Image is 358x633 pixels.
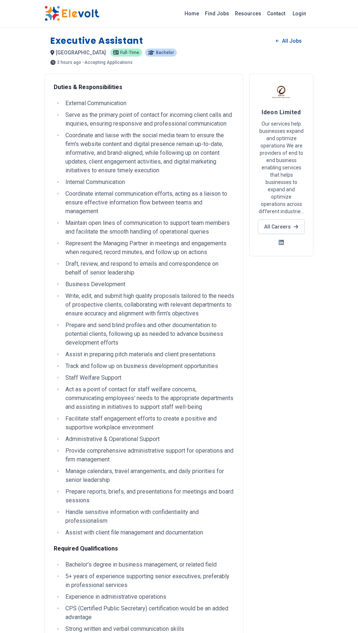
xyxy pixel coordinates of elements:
[63,111,234,128] li: Serve as the primary point of contact for incoming client calls and inquiries, ensuring responsiv...
[45,6,99,21] img: Elevolt
[232,8,264,19] a: Resources
[83,60,133,65] p: - Accepting Applications
[63,435,234,444] li: Administrative & Operational Support
[63,189,234,216] li: Coordinate internal communication efforts, acting as a liaison to ensure effective information fl...
[63,260,234,277] li: Draft, review, and respond to emails and correspondence on behalf of senior leadership
[63,131,234,175] li: Coordinate and liaise with the social media team to ensure the firm's website content and digital...
[63,560,234,569] li: Bachelor’s degree in business management, or related field
[63,292,234,318] li: Write, edit, and submit high quality proposals tailored to the needs of prospective clients, coll...
[54,84,122,91] strong: Duties & Responsibilities
[63,99,234,108] li: External Communication
[54,545,118,552] strong: Required Qualifications
[63,604,234,622] li: CPS (Certified Public Secretary) certification would be an added advantage
[120,50,139,55] span: Full-time
[63,528,234,537] li: Assist with client file management and documentation
[182,8,202,19] a: Home
[63,385,234,411] li: Act as a point of contact for staff welfare concerns, communicating employees' needs to the appro...
[258,120,304,215] p: Our services help businesses expand and optimize operations We are providers of end to end busine...
[63,572,234,590] li: 5+ years of experience supporting senior executives, preferably in professional services
[249,265,313,484] iframe: Advertisement
[63,446,234,464] li: Provide comprehensive administrative support for operations and firm management
[50,35,143,47] h1: Executive Assistant
[57,60,81,65] span: 3 hours ago
[264,8,288,19] a: Contact
[63,414,234,432] li: Facilitate staff engagement efforts to create a positive and supportive workplace environment
[63,350,234,359] li: Assist in preparing pitch materials and client presentations
[63,508,234,525] li: Handle sensitive information with confidentiality and professionalism
[288,6,311,21] a: Login
[63,362,234,371] li: Track and follow up on business development opportunities
[63,219,234,236] li: Maintain open lines of communication to support team members and facilitate the smooth handling o...
[63,178,234,187] li: Internal Communication
[262,109,301,116] span: Ideon Limited
[63,321,234,347] li: Prepare and send blind profiles and other documentation to potential clients, following up as nee...
[56,50,106,55] span: [GEOGRAPHIC_DATA]
[270,35,308,46] a: All Jobs
[63,487,234,505] li: Prepare reports, briefs, and presentations for meetings and board sessions
[156,50,174,55] span: Bachelor
[63,280,234,289] li: Business Development
[258,219,304,234] a: All Careers
[63,239,234,257] li: Represent the Managing Partner in meetings and engagements when required, record minutes, and fol...
[202,8,232,19] a: Find Jobs
[63,467,234,484] li: Manage calendars, travel arrangements, and daily priorities for senior leadership
[63,592,234,601] li: Experience in administrative operations
[272,83,290,101] img: Ideon Limited
[63,373,234,382] li: Staff Welfare Support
